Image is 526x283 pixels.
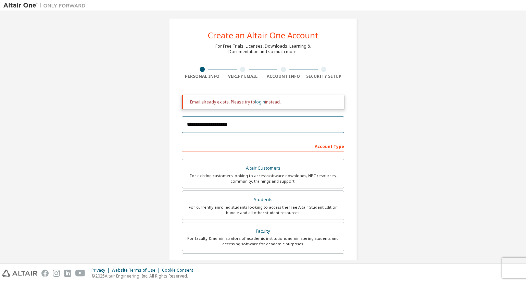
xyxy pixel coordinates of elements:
img: instagram.svg [53,270,60,277]
div: Privacy [91,268,112,273]
div: Website Terms of Use [112,268,162,273]
div: Faculty [186,226,340,236]
img: altair_logo.svg [2,270,37,277]
img: Altair One [3,2,89,9]
div: Security Setup [304,74,345,79]
div: Create an Altair One Account [208,31,318,39]
div: Account Info [263,74,304,79]
img: linkedin.svg [64,270,71,277]
div: Account Type [182,140,344,151]
div: Personal Info [182,74,223,79]
p: © 2025 Altair Engineering, Inc. All Rights Reserved. [91,273,197,279]
div: For faculty & administrators of academic institutions administering students and accessing softwa... [186,236,340,247]
div: For existing customers looking to access software downloads, HPC resources, community, trainings ... [186,173,340,184]
div: Verify Email [223,74,263,79]
a: login [255,99,265,105]
img: youtube.svg [75,270,85,277]
div: Students [186,195,340,205]
div: For Free Trials, Licenses, Downloads, Learning & Documentation and so much more. [215,44,311,54]
div: Cookie Consent [162,268,197,273]
div: Email already exists. Please try to instead. [190,99,339,105]
div: Everyone else [186,258,340,267]
div: For currently enrolled students looking to access the free Altair Student Edition bundle and all ... [186,205,340,216]
div: Altair Customers [186,163,340,173]
img: facebook.svg [41,270,49,277]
